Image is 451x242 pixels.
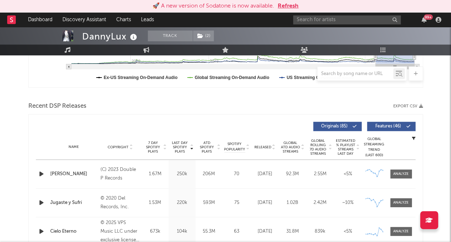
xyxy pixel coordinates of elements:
[170,141,189,154] span: Last Day Spotify Plays
[308,228,332,235] div: 839k
[50,144,97,150] div: Name
[108,145,128,149] span: Copyright
[336,199,360,206] div: ~ 10 %
[144,199,167,206] div: 1.53M
[100,166,140,183] div: (C) 2023 Double P Records
[336,171,360,178] div: <5%
[197,141,216,154] span: ATD Spotify Plays
[281,228,305,235] div: 31.8M
[224,141,245,152] span: Spotify Popularity
[336,139,356,156] span: Estimated % Playlist Streams Last Day
[224,199,249,206] div: 75
[253,228,277,235] div: [DATE]
[193,31,214,41] span: ( 2 )
[278,2,299,10] button: Refresh
[253,171,277,178] div: [DATE]
[50,199,97,206] a: Jugaste y Sufrí
[111,13,136,27] a: Charts
[193,31,214,41] button: (2)
[50,228,97,235] a: Cielo Eterno
[293,15,401,24] input: Search for artists
[281,199,305,206] div: 1.02B
[57,13,111,27] a: Discovery Assistant
[224,228,249,235] div: 63
[308,199,332,206] div: 2.42M
[224,171,249,178] div: 70
[197,199,221,206] div: 593M
[197,171,221,178] div: 206M
[422,17,427,23] button: 99+
[170,199,194,206] div: 220k
[148,31,193,41] button: Track
[144,171,167,178] div: 1.67M
[424,14,433,20] div: 99 +
[23,13,57,27] a: Dashboard
[28,102,86,111] span: Recent DSP Releases
[372,124,405,129] span: Features ( 46 )
[308,171,332,178] div: 2.55M
[318,71,393,77] input: Search by song name or URL
[100,194,140,211] div: © 2020 Del Records, Inc.
[393,104,423,108] button: Export CSV
[253,199,277,206] div: [DATE]
[254,145,271,149] span: Released
[152,2,274,10] div: 🚀 A new version of Sodatone is now available.
[367,122,415,131] button: Features(46)
[170,228,194,235] div: 104k
[82,31,139,42] div: DannyLux
[170,171,194,178] div: 250k
[136,13,159,27] a: Leads
[318,124,351,129] span: Originals ( 85 )
[281,171,305,178] div: 92.3M
[336,228,360,235] div: <5%
[313,122,362,131] button: Originals(85)
[308,139,328,156] span: Global Rolling 7D Audio Streams
[197,228,221,235] div: 55.3M
[281,141,300,154] span: Global ATD Audio Streams
[363,136,385,158] div: Global Streaming Trend (Last 60D)
[50,171,97,178] a: [PERSON_NAME]
[144,228,167,235] div: 673k
[144,141,163,154] span: 7 Day Spotify Plays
